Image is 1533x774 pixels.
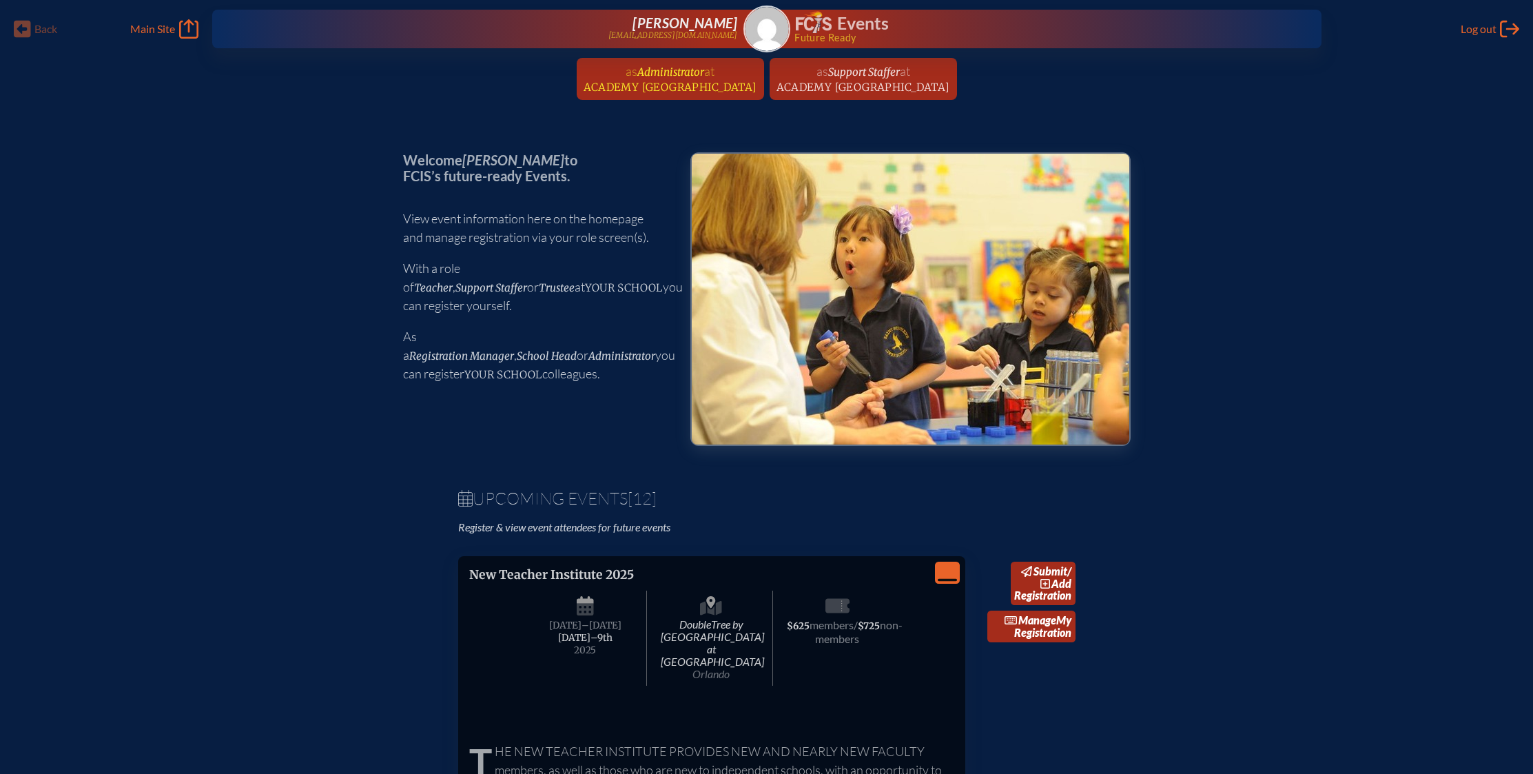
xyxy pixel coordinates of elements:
[517,349,577,363] span: School Head
[854,618,858,631] span: /
[1011,562,1076,605] a: submit/addRegistration
[584,81,757,94] span: Academy [GEOGRAPHIC_DATA]
[535,645,636,655] span: 2025
[858,620,880,632] span: $725
[539,281,575,294] span: Trustee
[692,667,730,680] span: Orlando
[578,58,763,100] a: asAdministratoratAcademy [GEOGRAPHIC_DATA]
[403,210,668,247] p: View event information here on the homepage and manage registration via your role screen(s).
[1067,564,1071,578] span: /
[628,488,657,509] span: [12]
[776,81,950,94] span: Academy [GEOGRAPHIC_DATA]
[743,6,790,52] a: Gravatar
[403,327,668,383] p: As a , or you can register colleagues.
[787,620,810,632] span: $625
[794,33,1277,43] span: Future Ready
[692,154,1129,445] img: Events
[469,567,816,582] p: New Teacher Institute 2025
[632,14,737,31] span: [PERSON_NAME]
[608,31,738,40] p: [EMAIL_ADDRESS][DOMAIN_NAME]
[558,632,613,644] span: [DATE]–⁠9th
[704,63,714,79] span: at
[130,22,175,36] span: Main Site
[458,520,822,534] p: Register & view event attendees for future events
[414,281,453,294] span: Teacher
[549,620,582,631] span: [DATE]
[796,11,1277,43] div: FCIS Events — Future ready
[810,618,854,631] span: members
[409,349,514,363] span: Registration Manager
[1005,613,1056,627] span: Manage
[987,611,1076,642] a: ManageMy Registration
[771,58,956,100] a: asSupport StafferatAcademy [GEOGRAPHIC_DATA]
[1461,22,1496,36] span: Log out
[1033,564,1067,578] span: submit
[582,620,621,631] span: –[DATE]
[626,63,637,79] span: as
[1051,577,1071,590] span: add
[637,65,704,79] span: Administrator
[455,281,527,294] span: Support Staffer
[256,15,738,43] a: [PERSON_NAME][EMAIL_ADDRESS][DOMAIN_NAME]
[585,281,663,294] span: your school
[462,152,564,168] span: [PERSON_NAME]
[464,368,542,381] span: your school
[588,349,655,363] span: Administrator
[403,152,668,183] p: Welcome to FCIS’s future-ready Events.
[403,259,668,315] p: With a role of , or at you can register yourself.
[458,490,1076,507] h1: Upcoming Events
[130,19,198,39] a: Main Site
[650,591,773,686] span: DoubleTree by [GEOGRAPHIC_DATA] at [GEOGRAPHIC_DATA]
[900,63,910,79] span: at
[745,7,789,51] img: Gravatar
[815,618,903,645] span: non-members
[828,65,900,79] span: Support Staffer
[816,63,828,79] span: as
